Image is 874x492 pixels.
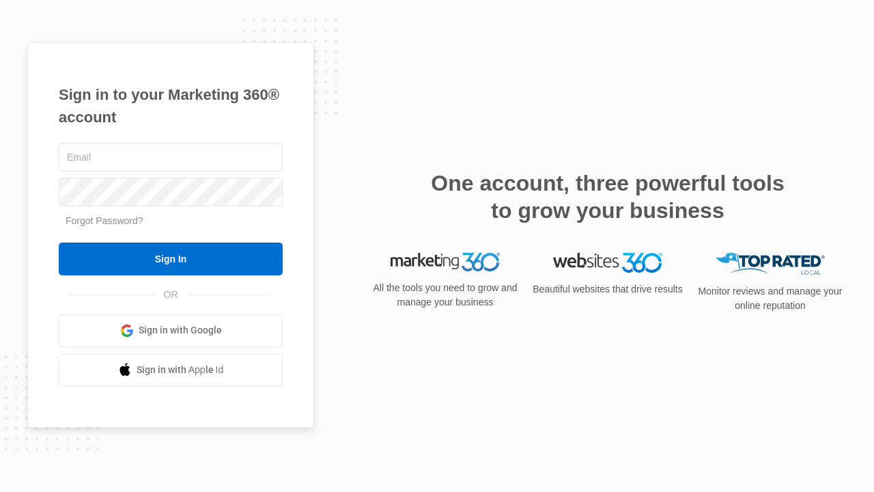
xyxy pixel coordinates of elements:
[59,314,283,347] a: Sign in with Google
[59,83,283,128] h1: Sign in to your Marketing 360® account
[139,323,222,338] span: Sign in with Google
[531,282,684,297] p: Beautiful websites that drive results
[369,281,522,310] p: All the tools you need to grow and manage your business
[716,253,825,275] img: Top Rated Local
[137,363,224,377] span: Sign in with Apple Id
[66,215,143,226] a: Forgot Password?
[154,288,188,302] span: OR
[59,143,283,172] input: Email
[391,253,500,272] img: Marketing 360
[553,253,662,273] img: Websites 360
[59,243,283,275] input: Sign In
[427,169,789,224] h2: One account, three powerful tools to grow your business
[59,354,283,387] a: Sign in with Apple Id
[694,284,847,313] p: Monitor reviews and manage your online reputation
